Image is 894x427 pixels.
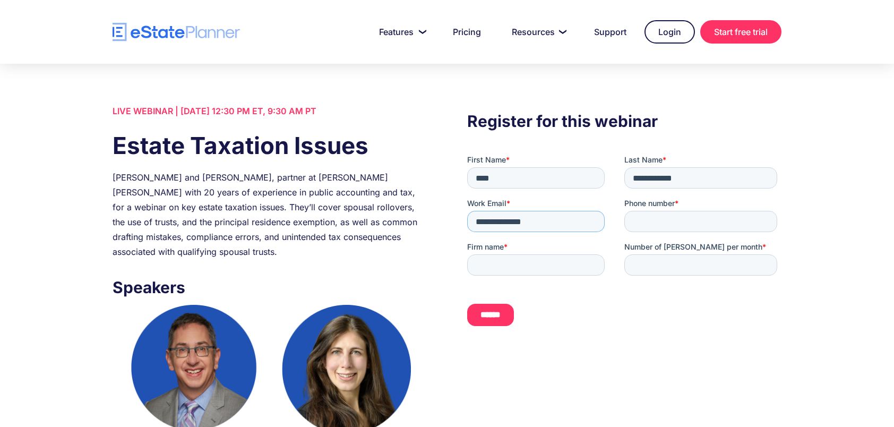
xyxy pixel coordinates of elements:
[113,275,427,300] h3: Speakers
[700,20,781,44] a: Start free trial
[366,21,435,42] a: Features
[644,20,695,44] a: Login
[440,21,494,42] a: Pricing
[499,21,576,42] a: Resources
[113,104,427,118] div: LIVE WEBINAR | [DATE] 12:30 PM ET, 9:30 AM PT
[113,23,240,41] a: home
[467,109,781,133] h3: Register for this webinar
[113,170,427,259] div: [PERSON_NAME] and [PERSON_NAME], partner at [PERSON_NAME] [PERSON_NAME] with 20 years of experien...
[113,129,427,162] h1: Estate Taxation Issues
[467,155,781,335] iframe: Form 0
[581,21,639,42] a: Support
